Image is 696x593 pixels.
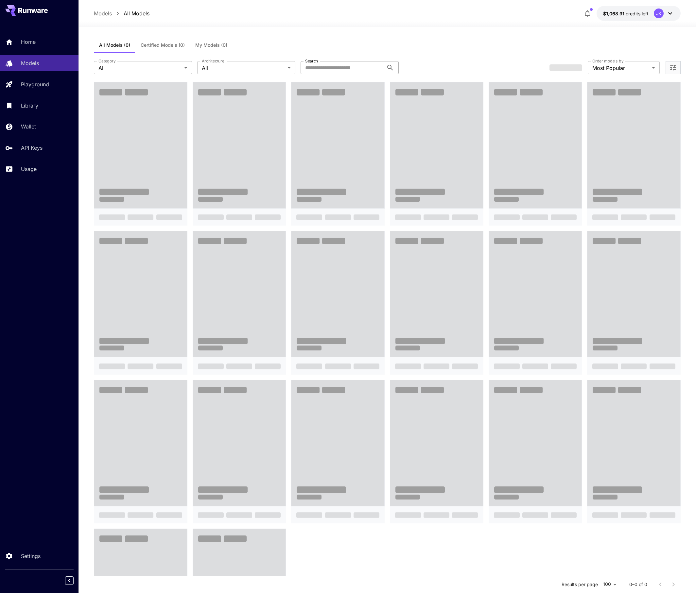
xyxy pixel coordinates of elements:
[600,580,619,589] div: 100
[195,42,227,48] span: My Models (0)
[603,11,626,16] span: $1,068.91
[21,80,49,88] p: Playground
[592,64,649,72] span: Most Popular
[21,552,41,560] p: Settings
[94,9,149,17] nav: breadcrumb
[202,64,285,72] span: All
[98,58,116,64] label: Category
[21,144,43,152] p: API Keys
[98,64,182,72] span: All
[99,42,130,48] span: All Models (0)
[21,102,38,110] p: Library
[21,165,37,173] p: Usage
[21,59,39,67] p: Models
[21,38,36,46] p: Home
[70,575,78,586] div: Collapse sidebar
[562,581,598,588] p: Results per page
[202,58,224,64] label: Architecture
[597,6,681,21] button: $1,068.9089JK
[626,11,649,16] span: credits left
[629,581,647,588] p: 0–0 of 0
[65,576,74,585] button: Collapse sidebar
[305,58,318,64] label: Search
[141,42,185,48] span: Certified Models (0)
[124,9,149,17] a: All Models
[21,123,36,130] p: Wallet
[592,58,623,64] label: Order models by
[654,8,664,18] div: JK
[669,64,677,72] button: Open more filters
[603,10,649,17] div: $1,068.9089
[94,9,112,17] a: Models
